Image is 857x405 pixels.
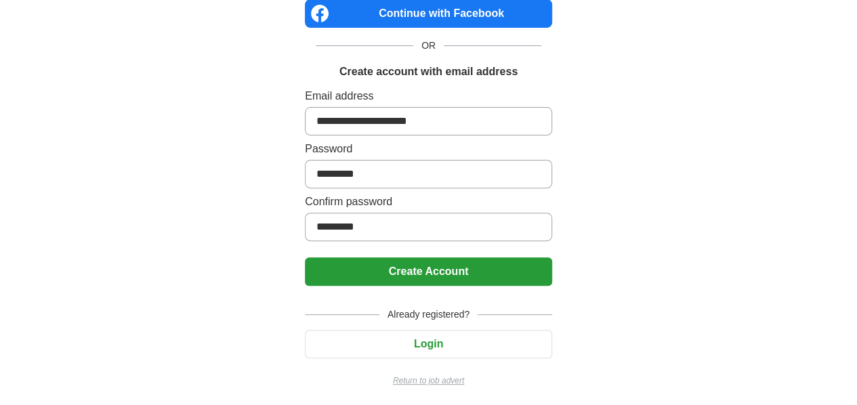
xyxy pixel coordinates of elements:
[305,141,552,157] label: Password
[305,338,552,349] a: Login
[305,257,552,286] button: Create Account
[305,330,552,358] button: Login
[305,375,552,387] a: Return to job advert
[413,39,444,53] span: OR
[339,64,518,80] h1: Create account with email address
[379,307,478,322] span: Already registered?
[305,88,552,104] label: Email address
[305,194,552,210] label: Confirm password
